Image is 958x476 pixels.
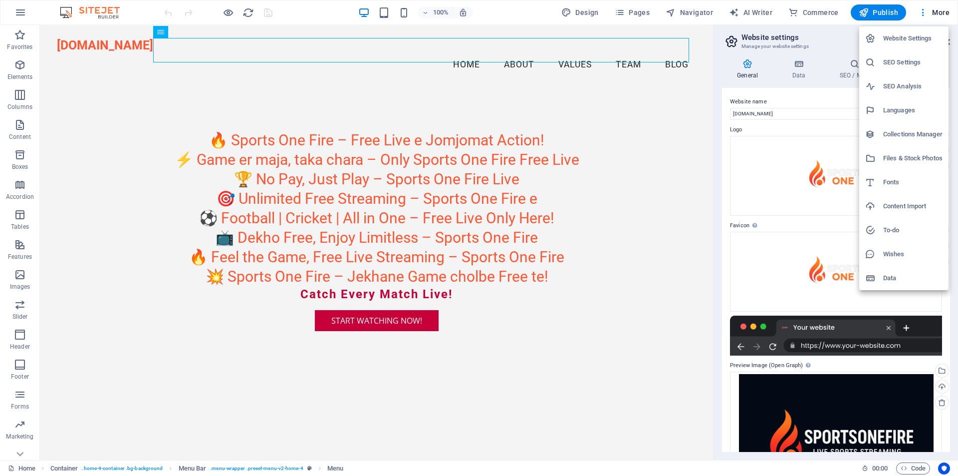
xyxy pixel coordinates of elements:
[883,176,943,188] h6: Fonts
[883,80,943,92] h6: SEO Analysis
[883,56,943,68] h6: SEO Settings
[883,152,943,164] h6: Files & Stock Photos
[883,224,943,236] h6: To-do
[883,128,943,140] h6: Collections Manager
[883,248,943,260] h6: Wishes
[883,32,943,44] h6: Website Settings
[883,200,943,212] h6: Content Import
[883,272,943,284] h6: Data
[883,104,943,116] h6: Languages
